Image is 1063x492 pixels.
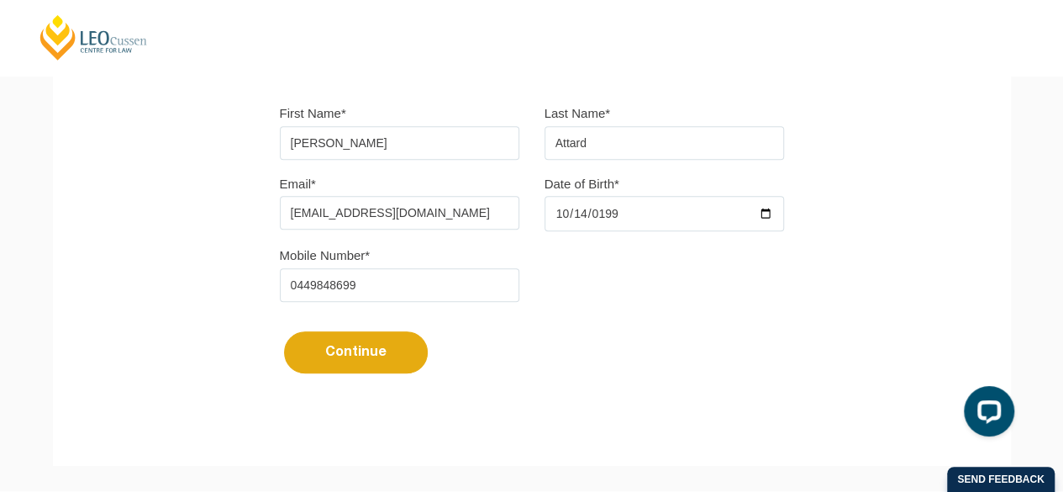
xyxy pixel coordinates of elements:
iframe: LiveChat chat widget [950,379,1021,450]
input: Last name [545,126,784,160]
input: Mobile Number [280,268,519,302]
label: Mobile Number* [280,247,371,264]
input: First name [280,126,519,160]
label: Last Name* [545,105,610,122]
label: First Name* [280,105,346,122]
label: Email* [280,176,316,193]
label: Date of Birth* [545,176,619,193]
a: [PERSON_NAME] Centre for Law [38,13,150,61]
button: Continue [284,331,428,373]
input: Email [280,196,519,230]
